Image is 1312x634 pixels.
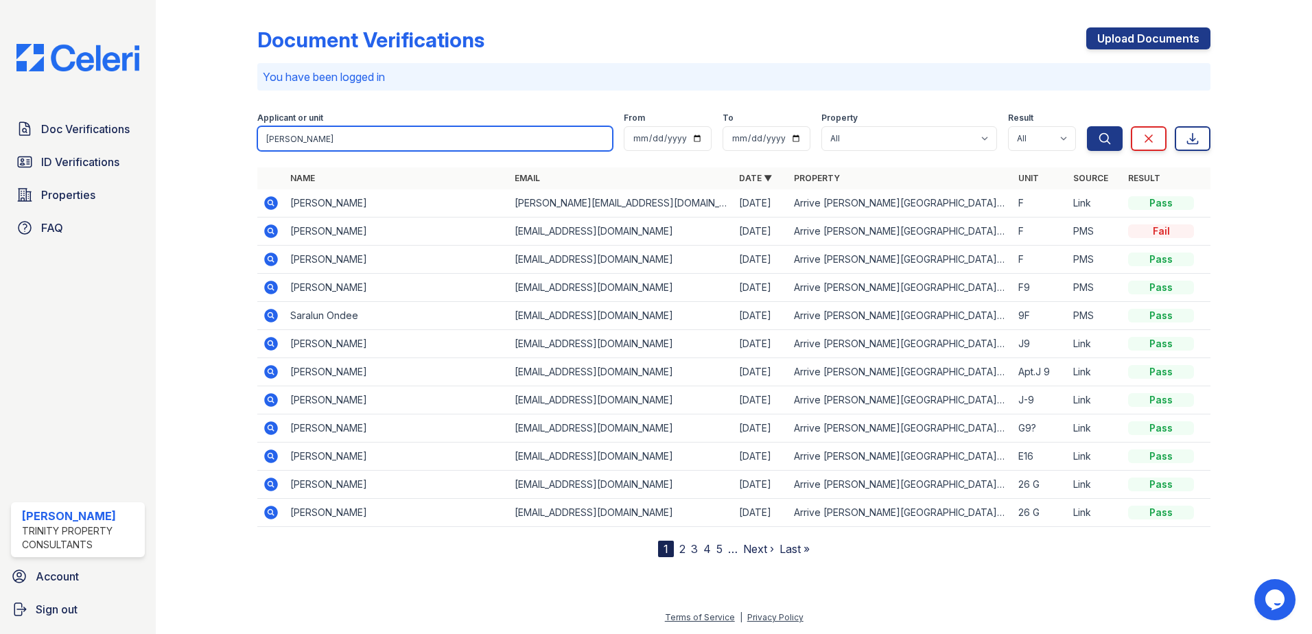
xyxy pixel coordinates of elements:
[691,542,698,556] a: 3
[1068,358,1123,386] td: Link
[788,386,1013,414] td: Arrive [PERSON_NAME][GEOGRAPHIC_DATA][PERSON_NAME]
[788,499,1013,527] td: Arrive [PERSON_NAME][GEOGRAPHIC_DATA][PERSON_NAME]
[1013,499,1068,527] td: 26 G
[1013,443,1068,471] td: E16
[1073,173,1108,183] a: Source
[509,471,734,499] td: [EMAIL_ADDRESS][DOMAIN_NAME]
[285,218,509,246] td: [PERSON_NAME]
[788,358,1013,386] td: Arrive [PERSON_NAME][GEOGRAPHIC_DATA][PERSON_NAME]
[734,218,788,246] td: [DATE]
[1068,246,1123,274] td: PMS
[734,302,788,330] td: [DATE]
[665,612,735,622] a: Terms of Service
[509,189,734,218] td: [PERSON_NAME][EMAIL_ADDRESS][DOMAIN_NAME]
[285,189,509,218] td: [PERSON_NAME]
[734,499,788,527] td: [DATE]
[5,596,150,623] a: Sign out
[1086,27,1210,49] a: Upload Documents
[285,443,509,471] td: [PERSON_NAME]
[703,542,711,556] a: 4
[509,246,734,274] td: [EMAIL_ADDRESS][DOMAIN_NAME]
[1128,421,1194,435] div: Pass
[509,218,734,246] td: [EMAIL_ADDRESS][DOMAIN_NAME]
[1254,579,1298,620] iframe: chat widget
[5,44,150,71] img: CE_Logo_Blue-a8612792a0a2168367f1c8372b55b34899dd931a85d93a1a3d3e32e68fde9ad4.png
[41,121,130,137] span: Doc Verifications
[509,499,734,527] td: [EMAIL_ADDRESS][DOMAIN_NAME]
[716,542,723,556] a: 5
[788,330,1013,358] td: Arrive [PERSON_NAME][GEOGRAPHIC_DATA][PERSON_NAME]
[11,115,145,143] a: Doc Verifications
[285,274,509,302] td: [PERSON_NAME]
[734,358,788,386] td: [DATE]
[1128,337,1194,351] div: Pass
[1128,253,1194,266] div: Pass
[1018,173,1039,183] a: Unit
[285,246,509,274] td: [PERSON_NAME]
[1068,499,1123,527] td: Link
[11,181,145,209] a: Properties
[285,358,509,386] td: [PERSON_NAME]
[1068,274,1123,302] td: PMS
[1128,224,1194,238] div: Fail
[788,218,1013,246] td: Arrive [PERSON_NAME][GEOGRAPHIC_DATA][PERSON_NAME]
[728,541,738,557] span: …
[1068,386,1123,414] td: Link
[723,113,734,124] label: To
[679,542,686,556] a: 2
[788,471,1013,499] td: Arrive [PERSON_NAME][GEOGRAPHIC_DATA][PERSON_NAME]
[780,542,810,556] a: Last »
[257,126,613,151] input: Search by name, email, or unit number
[739,173,772,183] a: Date ▼
[1128,309,1194,322] div: Pass
[794,173,840,183] a: Property
[285,330,509,358] td: [PERSON_NAME]
[41,187,95,203] span: Properties
[1013,414,1068,443] td: G9?
[509,274,734,302] td: [EMAIL_ADDRESS][DOMAIN_NAME]
[624,113,645,124] label: From
[1128,478,1194,491] div: Pass
[257,113,323,124] label: Applicant or unit
[290,173,315,183] a: Name
[41,154,119,170] span: ID Verifications
[734,274,788,302] td: [DATE]
[1068,414,1123,443] td: Link
[285,386,509,414] td: [PERSON_NAME]
[734,189,788,218] td: [DATE]
[821,113,858,124] label: Property
[1013,274,1068,302] td: F9
[1013,358,1068,386] td: Apt.J 9
[1013,218,1068,246] td: F
[509,302,734,330] td: [EMAIL_ADDRESS][DOMAIN_NAME]
[22,524,139,552] div: Trinity Property Consultants
[509,414,734,443] td: [EMAIL_ADDRESS][DOMAIN_NAME]
[734,471,788,499] td: [DATE]
[788,443,1013,471] td: Arrive [PERSON_NAME][GEOGRAPHIC_DATA][PERSON_NAME]
[788,189,1013,218] td: Arrive [PERSON_NAME][GEOGRAPHIC_DATA][PERSON_NAME]
[509,443,734,471] td: [EMAIL_ADDRESS][DOMAIN_NAME]
[1013,386,1068,414] td: J-9
[1068,443,1123,471] td: Link
[41,220,63,236] span: FAQ
[1013,302,1068,330] td: 9F
[1128,173,1160,183] a: Result
[285,499,509,527] td: [PERSON_NAME]
[263,69,1205,85] p: You have been logged in
[22,508,139,524] div: [PERSON_NAME]
[658,541,674,557] div: 1
[734,386,788,414] td: [DATE]
[36,601,78,618] span: Sign out
[788,274,1013,302] td: Arrive [PERSON_NAME][GEOGRAPHIC_DATA][PERSON_NAME]
[515,173,540,183] a: Email
[740,612,742,622] div: |
[1128,365,1194,379] div: Pass
[285,471,509,499] td: [PERSON_NAME]
[509,330,734,358] td: [EMAIL_ADDRESS][DOMAIN_NAME]
[11,148,145,176] a: ID Verifications
[1068,330,1123,358] td: Link
[734,246,788,274] td: [DATE]
[1128,449,1194,463] div: Pass
[788,246,1013,274] td: Arrive [PERSON_NAME][GEOGRAPHIC_DATA][PERSON_NAME]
